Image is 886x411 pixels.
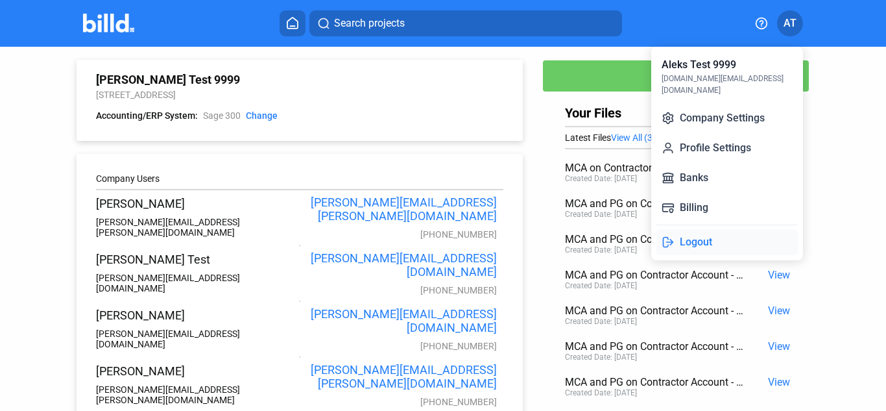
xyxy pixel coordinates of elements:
[662,57,736,73] div: Aleks Test 9999
[656,165,798,191] button: Banks
[656,105,798,131] button: Company Settings
[662,73,793,96] div: [DOMAIN_NAME][EMAIL_ADDRESS][DOMAIN_NAME]
[656,229,798,255] button: Logout
[656,195,798,221] button: Billing
[656,135,798,161] button: Profile Settings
